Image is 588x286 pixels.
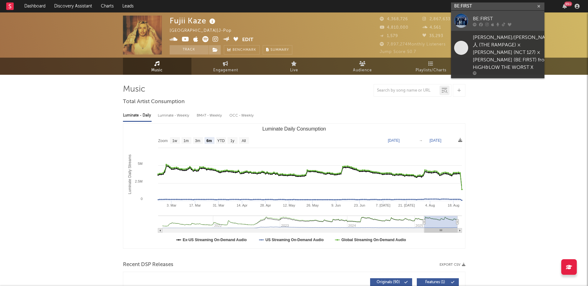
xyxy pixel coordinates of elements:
[237,203,247,207] text: 14. Apr
[242,139,246,143] text: All
[206,139,212,143] text: 6m
[167,203,176,207] text: 3. Mar
[353,67,372,74] span: Audience
[263,45,292,55] button: Summary
[419,138,423,143] text: →
[229,110,254,121] div: OCC - Weekly
[170,45,209,55] button: Track
[242,36,253,44] button: Edit
[398,203,415,207] text: 21. [DATE]
[123,124,465,248] svg: Luminate Daily Consumption
[158,110,191,121] div: Luminate - Weekly
[448,203,459,207] text: 18. Aug
[564,2,572,6] div: 99 +
[328,58,397,75] a: Audience
[388,138,400,143] text: [DATE]
[170,16,217,26] div: Fujii Kaze
[172,139,177,143] text: 1w
[416,67,446,74] span: Playlists/Charts
[138,162,142,165] text: 5M
[123,110,152,121] div: Luminate - Daily
[331,203,341,207] text: 9. Jun
[374,88,440,93] input: Search by song name or URL
[158,139,168,143] text: Zoom
[260,203,271,207] text: 28. Apr
[422,34,443,38] span: 35,293
[380,17,408,21] span: 4,368,726
[562,4,567,9] button: 99+
[341,238,406,242] text: Global Streaming On-Demand Audio
[422,26,441,30] span: 4,561
[290,67,298,74] span: Live
[473,34,554,71] div: [PERSON_NAME]/[PERSON_NAME]人 (THE RAMPAGE) × [PERSON_NAME] (NCT 127) × [PERSON_NAME] (BE:FIRST) f...
[380,42,446,46] span: 7,897,274 Monthly Listeners
[451,2,544,10] input: Search for artists
[260,58,328,75] a: Live
[233,46,256,54] span: Benchmark
[376,203,390,207] text: 7. [DATE]
[213,67,238,74] span: Engagement
[422,17,450,21] span: 2,867,633
[170,27,239,35] div: [GEOGRAPHIC_DATA] | J-Pop
[191,58,260,75] a: Engagement
[283,203,295,207] text: 12. May
[421,280,449,284] span: Features ( 1 )
[397,58,465,75] a: Playlists/Charts
[473,15,541,22] div: BE:FIRST
[189,203,201,207] text: 17. Mar
[265,238,323,242] text: US Streaming On-Demand Audio
[123,58,191,75] a: Music
[380,26,408,30] span: 4,810,000
[354,203,365,207] text: 23. Jun
[306,203,319,207] text: 26. May
[197,110,223,121] div: BMAT - Weekly
[135,179,142,183] text: 2.5M
[262,126,326,131] text: Luminate Daily Consumption
[425,203,435,207] text: 4. Aug
[440,263,465,267] button: Export CSV
[183,238,247,242] text: Ex-US Streaming On-Demand Audio
[195,139,200,143] text: 3m
[270,48,289,52] span: Summary
[123,98,185,106] span: Total Artist Consumption
[430,138,441,143] text: [DATE]
[451,31,544,78] a: [PERSON_NAME]/[PERSON_NAME]人 (THE RAMPAGE) × [PERSON_NAME] (NCT 127) × [PERSON_NAME] (BE:FIRST) f...
[123,261,173,269] span: Recent DSP Releases
[140,197,142,201] text: 0
[230,139,234,143] text: 1y
[151,67,163,74] span: Music
[224,45,260,55] a: Benchmark
[183,139,189,143] text: 1m
[451,11,544,31] a: BE:FIRST
[128,155,132,194] text: Luminate Daily Streams
[213,203,224,207] text: 31. Mar
[380,50,416,54] span: Jump Score: 50.7
[374,280,403,284] span: Originals ( 90 )
[380,34,398,38] span: 1,579
[217,139,224,143] text: YTD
